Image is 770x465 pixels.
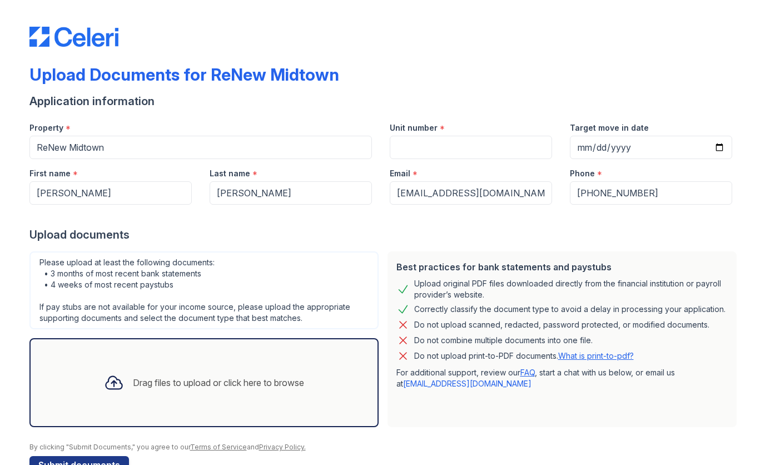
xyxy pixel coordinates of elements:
div: Upload Documents for ReNew Midtown [29,65,339,85]
a: Privacy Policy. [259,443,306,451]
label: Target move in date [570,122,649,133]
div: By clicking "Submit Documents," you agree to our and [29,443,741,452]
label: Last name [210,168,250,179]
div: Application information [29,93,741,109]
a: [EMAIL_ADDRESS][DOMAIN_NAME] [403,379,531,388]
p: Do not upload print-to-PDF documents. [414,350,634,362]
label: Email [390,168,410,179]
label: Property [29,122,63,133]
a: What is print-to-pdf? [558,351,634,360]
div: Drag files to upload or click here to browse [133,376,304,389]
div: Please upload at least the following documents: • 3 months of most recent bank statements • 4 wee... [29,251,379,329]
div: Upload original PDF files downloaded directly from the financial institution or payroll provider’... [414,278,728,300]
p: For additional support, review our , start a chat with us below, or email us at [396,367,728,389]
div: Correctly classify the document type to avoid a delay in processing your application. [414,303,726,316]
div: Best practices for bank statements and paystubs [396,260,728,274]
div: Do not combine multiple documents into one file. [414,334,593,347]
div: Do not upload scanned, redacted, password protected, or modified documents. [414,318,709,332]
label: Phone [570,168,595,179]
div: Upload documents [29,227,741,243]
a: FAQ [520,368,535,377]
label: Unit number [390,122,438,133]
label: First name [29,168,71,179]
img: CE_Logo_Blue-a8612792a0a2168367f1c8372b55b34899dd931a85d93a1a3d3e32e68fde9ad4.png [29,27,118,47]
a: Terms of Service [190,443,247,451]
